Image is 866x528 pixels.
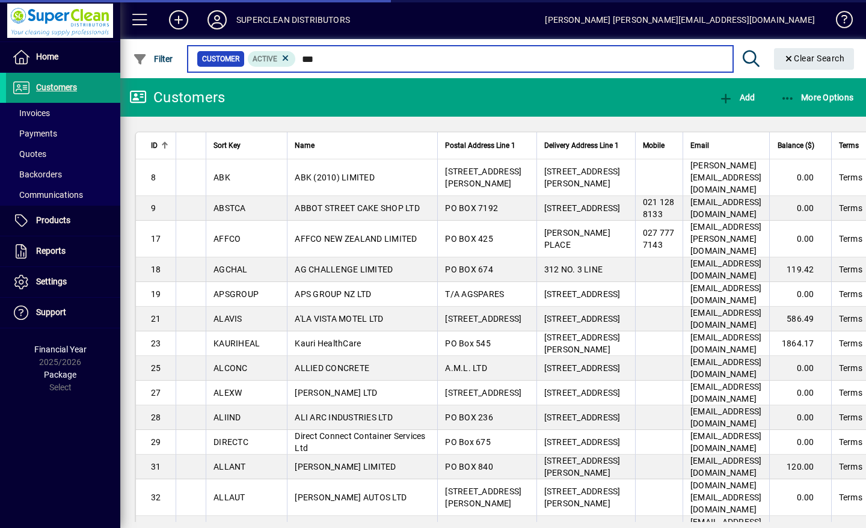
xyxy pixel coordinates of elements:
[151,388,161,398] span: 27
[213,265,248,274] span: AGCHAL
[445,289,504,299] span: T/A AGSPARES
[130,48,176,70] button: Filter
[151,234,161,244] span: 17
[129,88,225,107] div: Customers
[445,265,493,274] span: PO BOX 674
[774,48,855,70] button: Clear
[151,363,161,373] span: 25
[544,265,603,274] span: 312 NO. 3 LINE
[784,54,845,63] span: Clear Search
[544,413,621,422] span: [STREET_ADDRESS]
[213,234,241,244] span: AFFCO
[544,456,621,477] span: [STREET_ADDRESS][PERSON_NAME]
[544,437,621,447] span: [STREET_ADDRESS]
[6,164,120,185] a: Backorders
[6,206,120,236] a: Products
[445,413,493,422] span: PO BOX 236
[6,144,120,164] a: Quotes
[213,173,230,182] span: ABK
[769,159,831,196] td: 0.00
[690,259,762,280] span: [EMAIL_ADDRESS][DOMAIN_NAME]
[719,93,755,102] span: Add
[839,362,862,374] span: Terms
[445,437,491,447] span: PO Box 675
[839,139,859,152] span: Terms
[151,437,161,447] span: 29
[769,221,831,257] td: 0.00
[151,289,161,299] span: 19
[445,314,521,324] span: [STREET_ADDRESS]
[34,345,87,354] span: Financial Year
[295,289,371,299] span: APS GROUP NZ LTD
[295,139,430,152] div: Name
[295,203,420,213] span: ABBOT STREET CAKE SHOP LTD
[295,388,377,398] span: [PERSON_NAME] LTD
[213,462,246,471] span: ALLANT
[151,265,161,274] span: 18
[6,185,120,205] a: Communications
[236,10,350,29] div: SUPERCLEAN DISTRIBUTORS
[643,139,665,152] span: Mobile
[544,487,621,508] span: [STREET_ADDRESS][PERSON_NAME]
[445,487,521,508] span: [STREET_ADDRESS][PERSON_NAME]
[769,381,831,405] td: 0.00
[445,203,498,213] span: PO BOX 7192
[544,167,621,188] span: [STREET_ADDRESS][PERSON_NAME]
[6,267,120,297] a: Settings
[253,55,277,63] span: Active
[544,139,619,152] span: Delivery Address Line 1
[295,339,361,348] span: Kauri HealthCare
[36,215,70,225] span: Products
[690,456,762,477] span: [EMAIL_ADDRESS][DOMAIN_NAME]
[151,314,161,324] span: 21
[690,431,762,453] span: [EMAIL_ADDRESS][DOMAIN_NAME]
[198,9,236,31] button: Profile
[544,363,621,373] span: [STREET_ADDRESS]
[769,479,831,516] td: 0.00
[151,413,161,422] span: 28
[769,430,831,455] td: 0.00
[6,103,120,123] a: Invoices
[213,139,241,152] span: Sort Key
[295,234,417,244] span: AFFCO NEW ZEALAND LIMITED
[544,388,621,398] span: [STREET_ADDRESS]
[445,462,493,471] span: PO BOX 840
[151,493,161,502] span: 32
[295,493,407,502] span: [PERSON_NAME] AUTOS LTD
[690,357,762,379] span: [EMAIL_ADDRESS][DOMAIN_NAME]
[36,277,67,286] span: Settings
[6,123,120,144] a: Payments
[295,314,383,324] span: A'LA VISTA MOTEL LTD
[544,333,621,354] span: [STREET_ADDRESS][PERSON_NAME]
[36,82,77,92] span: Customers
[295,413,393,422] span: ALI ARC INDUSTRIES LTD
[769,405,831,430] td: 0.00
[690,197,762,219] span: [EMAIL_ADDRESS][DOMAIN_NAME]
[769,257,831,282] td: 119.42
[213,289,259,299] span: APSGROUP
[643,228,675,250] span: 027 777 7143
[36,307,66,317] span: Support
[839,233,862,245] span: Terms
[213,413,241,422] span: ALIIND
[839,491,862,503] span: Terms
[839,461,862,473] span: Terms
[445,139,515,152] span: Postal Address Line 1
[839,313,862,325] span: Terms
[213,314,242,324] span: ALAVIS
[544,314,621,324] span: [STREET_ADDRESS]
[545,10,815,29] div: [PERSON_NAME] [PERSON_NAME][EMAIL_ADDRESS][DOMAIN_NAME]
[839,263,862,275] span: Terms
[690,161,762,194] span: [PERSON_NAME][EMAIL_ADDRESS][DOMAIN_NAME]
[839,171,862,183] span: Terms
[445,363,487,373] span: A.M.L. LTD
[295,462,396,471] span: [PERSON_NAME] LIMITED
[690,333,762,354] span: [EMAIL_ADDRESS][DOMAIN_NAME]
[769,307,831,331] td: 586.49
[778,87,857,108] button: More Options
[213,203,246,213] span: ABSTCA
[445,167,521,188] span: [STREET_ADDRESS][PERSON_NAME]
[643,197,675,219] span: 021 128 8133
[769,196,831,221] td: 0.00
[295,363,369,373] span: ALLIED CONCRETE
